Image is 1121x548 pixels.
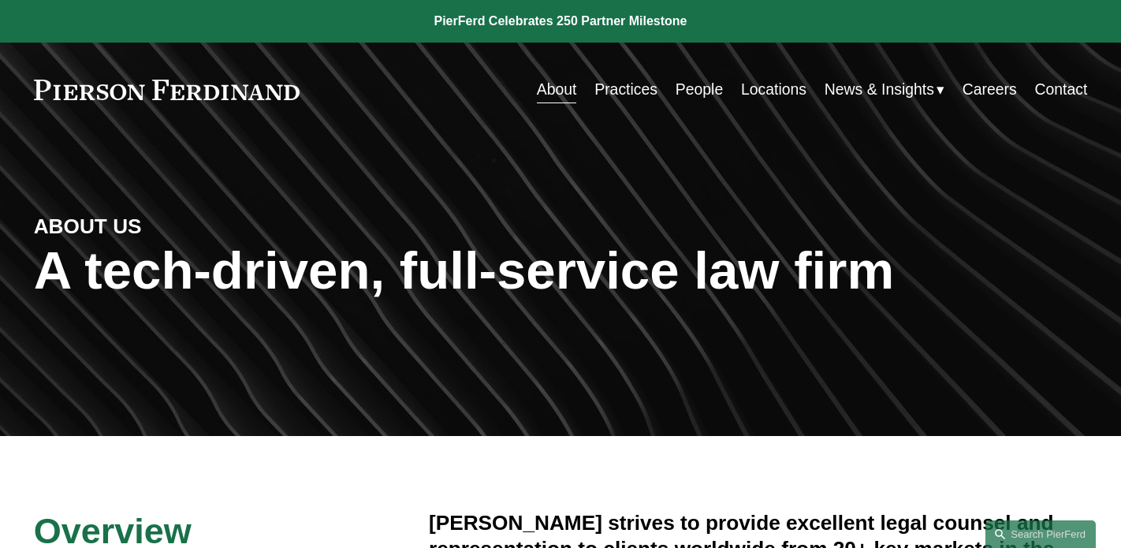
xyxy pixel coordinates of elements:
[676,74,723,105] a: People
[537,74,577,105] a: About
[1034,74,1087,105] a: Contact
[34,240,1088,301] h1: A tech-driven, full-service law firm
[963,74,1017,105] a: Careers
[741,74,806,105] a: Locations
[34,214,142,238] strong: ABOUT US
[825,74,944,105] a: folder dropdown
[985,520,1096,548] a: Search this site
[825,76,934,103] span: News & Insights
[594,74,657,105] a: Practices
